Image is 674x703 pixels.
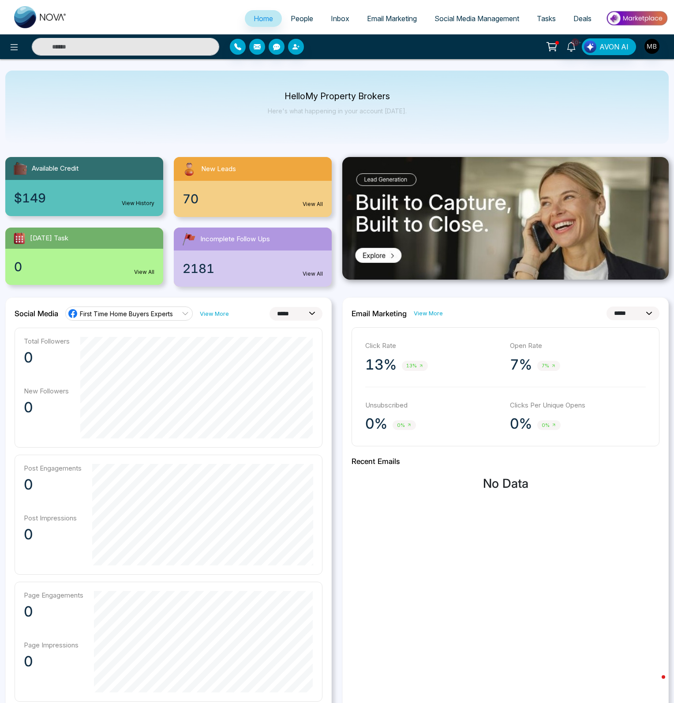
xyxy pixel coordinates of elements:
span: New Leads [201,164,236,174]
span: Deals [573,14,592,23]
a: People [282,10,322,27]
img: todayTask.svg [12,231,26,245]
h2: Recent Emails [352,457,659,466]
img: . [342,157,669,280]
span: 0 [14,258,22,276]
p: 0 [24,603,83,621]
a: Home [245,10,282,27]
img: availableCredit.svg [12,161,28,176]
p: Here's what happening in your account [DATE]. [268,107,407,115]
p: Hello My Property Brokers [268,93,407,100]
span: AVON AI [599,41,629,52]
p: 0 [24,526,82,543]
a: Tasks [528,10,565,27]
a: Inbox [322,10,358,27]
p: New Followers [24,387,70,395]
a: View All [303,270,323,278]
p: 13% [365,356,397,374]
span: Email Marketing [367,14,417,23]
span: Available Credit [32,164,79,174]
span: 70 [183,190,198,208]
p: Page Engagements [24,591,83,599]
a: View More [414,309,443,318]
button: AVON AI [582,38,636,55]
img: Lead Flow [584,41,596,53]
a: Deals [565,10,600,27]
span: 13% [402,361,428,371]
a: View History [122,199,154,207]
span: Social Media Management [434,14,519,23]
a: New Leads70View All [168,157,337,217]
span: $149 [14,189,46,207]
p: 0 [24,349,70,366]
p: Click Rate [365,341,501,351]
p: 0% [510,415,532,433]
a: View All [134,268,154,276]
span: [DATE] Task [30,233,68,243]
img: followUps.svg [181,231,197,247]
a: 10+ [561,38,582,54]
p: Post Engagements [24,464,82,472]
p: Total Followers [24,337,70,345]
span: 7% [537,361,560,371]
h2: Social Media [15,309,58,318]
h2: Email Marketing [352,309,407,318]
span: Inbox [331,14,349,23]
iframe: Intercom live chat [644,673,665,694]
p: Unsubscribed [365,400,501,411]
span: First Time Home Buyers Experts [80,310,173,318]
span: Tasks [537,14,556,23]
img: newLeads.svg [181,161,198,177]
a: View All [303,200,323,208]
p: 7% [510,356,532,374]
span: 2181 [183,259,214,278]
h3: No Data [352,476,659,491]
p: Post Impressions [24,514,82,522]
p: 0% [365,415,387,433]
p: 0 [24,653,83,670]
span: Incomplete Follow Ups [200,234,270,244]
span: 10+ [571,38,579,46]
a: Social Media Management [426,10,528,27]
span: 0% [537,420,561,430]
img: Nova CRM Logo [14,6,67,28]
p: 0 [24,476,82,494]
span: People [291,14,313,23]
p: Page Impressions [24,641,83,649]
span: 0% [393,420,416,430]
a: Email Marketing [358,10,426,27]
a: View More [200,310,229,318]
img: User Avatar [644,39,659,54]
p: 0 [24,399,70,416]
p: Open Rate [510,341,646,351]
img: Market-place.gif [605,8,669,28]
span: Home [254,14,273,23]
p: Clicks Per Unique Opens [510,400,646,411]
a: Incomplete Follow Ups2181View All [168,228,337,287]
